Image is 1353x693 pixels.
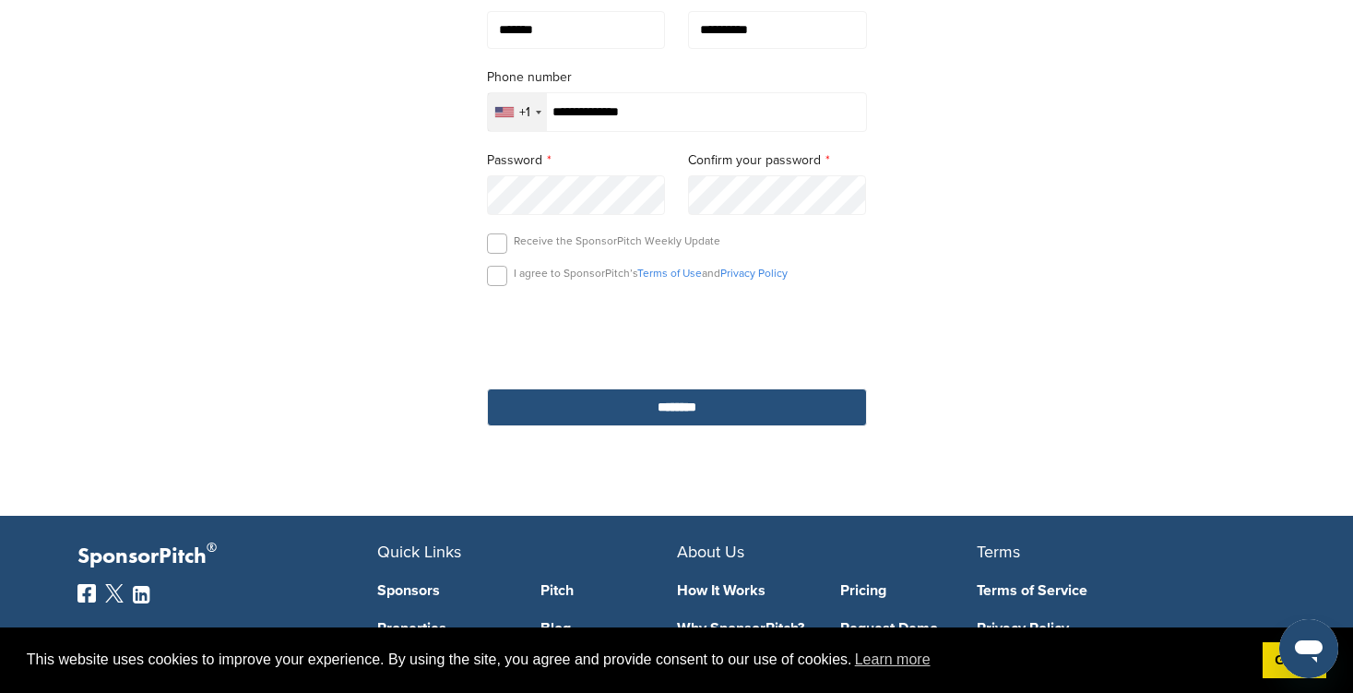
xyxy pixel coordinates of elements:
div: +1 [519,106,530,119]
a: Sponsors [377,583,514,598]
span: Quick Links [377,542,461,562]
span: Terms [977,542,1020,562]
a: Terms of Service [977,583,1249,598]
label: Confirm your password [688,150,867,171]
a: Privacy Policy [720,267,788,280]
iframe: Button to launch messaging window [1279,619,1338,678]
a: Terms of Use [637,267,702,280]
label: Password [487,150,666,171]
p: I agree to SponsorPitch’s and [514,266,788,281]
iframe: reCAPTCHA [572,307,782,362]
a: Properties [377,621,514,636]
span: ® [207,536,217,559]
img: Twitter [105,584,124,603]
a: learn more about cookies [852,646,933,674]
label: Phone number [487,67,867,88]
img: Facebook [77,584,96,603]
p: Receive the SponsorPitch Weekly Update [514,233,720,248]
p: SponsorPitch [77,544,377,570]
a: Pitch [540,583,677,598]
a: Request Demo [840,621,977,636]
span: This website uses cookies to improve your experience. By using the site, you agree and provide co... [27,646,1248,674]
a: Why SponsorPitch? [677,621,813,636]
a: Blog [540,621,677,636]
a: Pricing [840,583,977,598]
a: dismiss cookie message [1263,642,1326,679]
div: Selected country [488,93,547,131]
span: About Us [677,542,744,562]
a: How It Works [677,583,813,598]
a: Privacy Policy [977,621,1249,636]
